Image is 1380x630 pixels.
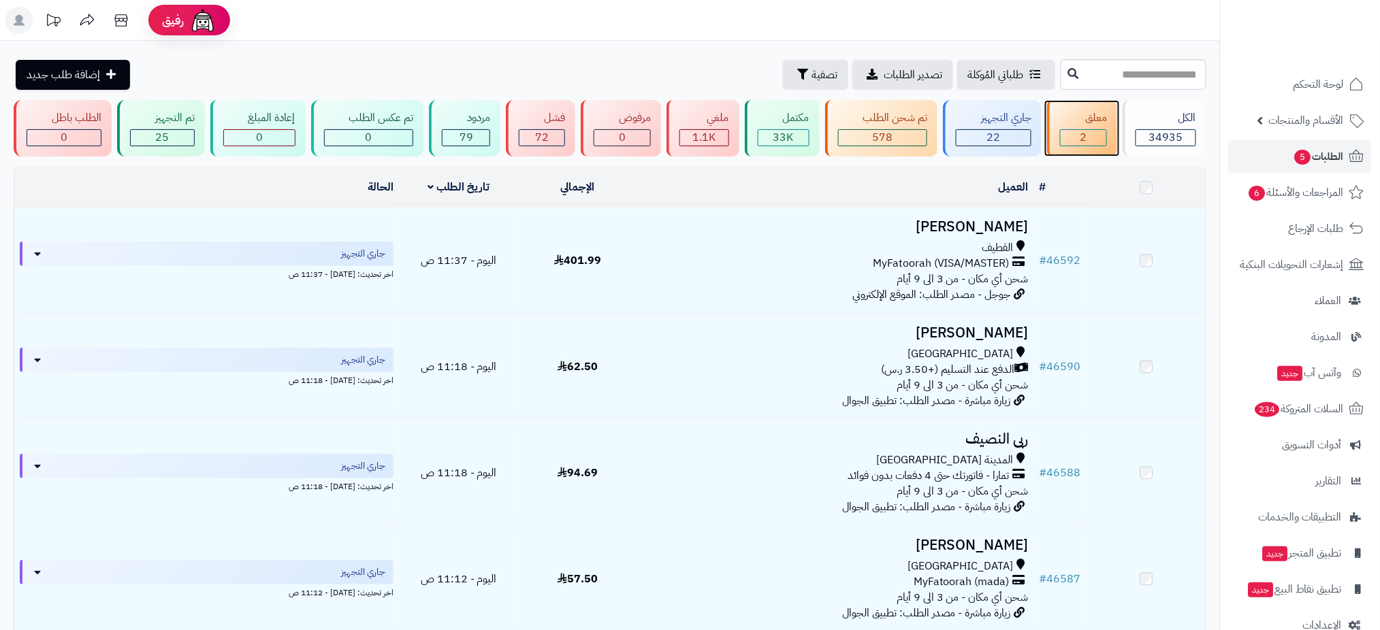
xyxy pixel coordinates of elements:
[812,67,837,83] span: تصفية
[884,67,942,83] span: تصدير الطلبات
[189,7,216,34] img: ai-face.png
[1295,150,1311,165] span: 5
[1269,111,1344,130] span: الأقسام والمنتجات
[1229,501,1372,533] a: التطبيقات والخدمات
[1229,68,1372,101] a: لوحة التحكم
[578,100,664,156] a: مرفوض 0
[1040,465,1047,481] span: #
[1040,571,1047,587] span: #
[873,129,893,146] span: 578
[1061,130,1106,146] div: 2
[897,589,1029,606] span: شحن أي مكان - من 3 الى 9 أيام
[27,110,101,126] div: الطلب باطل
[519,110,565,126] div: فشل
[1287,35,1367,63] img: logo-2.png
[1229,284,1372,317] a: العملاء
[11,100,114,156] a: الطلب باطل 0
[594,110,651,126] div: مرفوض
[1247,580,1342,599] span: تطبيق نقاط البيع
[20,584,394,599] div: اخر تحديث: [DATE] - 11:12 ص
[679,110,729,126] div: ملغي
[1277,363,1342,382] span: وآتس آب
[61,129,67,146] span: 0
[426,100,503,156] a: مردود 79
[1262,544,1342,563] span: تطبيق المتجر
[1316,471,1342,491] span: التقارير
[594,130,650,146] div: 0
[162,12,184,29] span: رفيق
[1229,176,1372,209] a: المراجعات والأسئلة6
[1120,100,1209,156] a: الكل34935
[1312,327,1342,346] span: المدونة
[421,465,497,481] span: اليوم - 11:18 ص
[27,67,100,83] span: إضافة طلب جديد
[341,565,385,579] span: جاري التجهيز
[503,100,578,156] a: فشل 72
[443,130,490,146] div: 79
[842,393,1011,409] span: زيارة مباشرة - مصدر الطلب: تطبيق الجوال
[20,478,394,493] div: اخر تحديث: [DATE] - 11:18 ص
[1229,140,1372,173] a: الطلبات5
[664,100,742,156] a: ملغي 1.1K
[1248,183,1344,202] span: المراجعات والأسئلة
[130,110,195,126] div: تم التجهيز
[897,377,1029,393] span: شحن أي مكان - من 3 الى 9 أيام
[341,247,385,261] span: جاري التجهيز
[324,110,414,126] div: تم عكس الطلب
[20,372,394,386] div: اخر تحديث: [DATE] - 11:18 ص
[1229,393,1372,425] a: السلات المتروكة234
[692,129,716,146] span: 1.1K
[643,219,1029,235] h3: [PERSON_NAME]
[758,130,809,146] div: 33018
[1040,252,1081,269] a: #46592
[442,110,490,126] div: مردود
[421,359,497,375] span: اليوم - 11:18 ص
[680,130,728,146] div: 1139
[1229,573,1372,606] a: تطبيق نقاط البيعجديد
[1040,179,1046,195] a: #
[1229,357,1372,389] a: وآتس آبجديد
[822,100,941,156] a: تم شحن الطلب 578
[838,110,928,126] div: تم شحن الطلب
[1040,252,1047,269] span: #
[421,571,497,587] span: اليوم - 11:12 ص
[842,605,1011,621] span: زيارة مباشرة - مصدر الطلب: تطبيق الجوال
[341,459,385,473] span: جاري التجهيز
[619,129,626,146] span: 0
[876,452,1014,468] span: المدينة [GEOGRAPHIC_DATA]
[460,129,473,146] span: 79
[1315,291,1342,310] span: العملاء
[1149,129,1183,146] span: 34935
[421,252,497,269] span: اليوم - 11:37 ص
[131,130,194,146] div: 25
[1283,435,1342,454] span: أدوات التسويق
[742,100,822,156] a: مكتمل 33K
[957,60,1055,90] a: طلباتي المُوكلة
[155,129,169,146] span: 25
[881,362,1015,378] span: الدفع عند التسليم (+3.50 ر.س)
[1229,465,1372,497] a: التقارير
[519,130,564,146] div: 72
[1254,399,1344,418] span: السلات المتروكة
[773,129,794,146] span: 33K
[1255,402,1280,417] span: 234
[957,130,1031,146] div: 22
[914,574,1010,590] span: MyFatoorah (mada)
[897,483,1029,499] span: شحن أي مكان - من 3 الى 9 أيام
[208,100,308,156] a: إعادة المبلغ 0
[256,129,263,146] span: 0
[223,110,295,126] div: إعادة المبلغ
[783,60,848,90] button: تصفية
[1278,366,1303,381] span: جديد
[1229,429,1372,461] a: أدوات التسويق
[1229,248,1372,281] a: إشعارات التحويلات البنكية
[643,325,1029,341] h3: [PERSON_NAME]
[1229,212,1372,245] a: طلبات الإرجاع
[842,499,1011,515] span: زيارة مباشرة - مصدر الطلب: تطبيق الجوال
[325,130,413,146] div: 0
[1259,508,1342,527] span: التطبيقات والخدمات
[558,359,598,375] span: 62.50
[1136,110,1196,126] div: الكل
[1229,320,1372,353] a: المدونة
[999,179,1029,195] a: العميل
